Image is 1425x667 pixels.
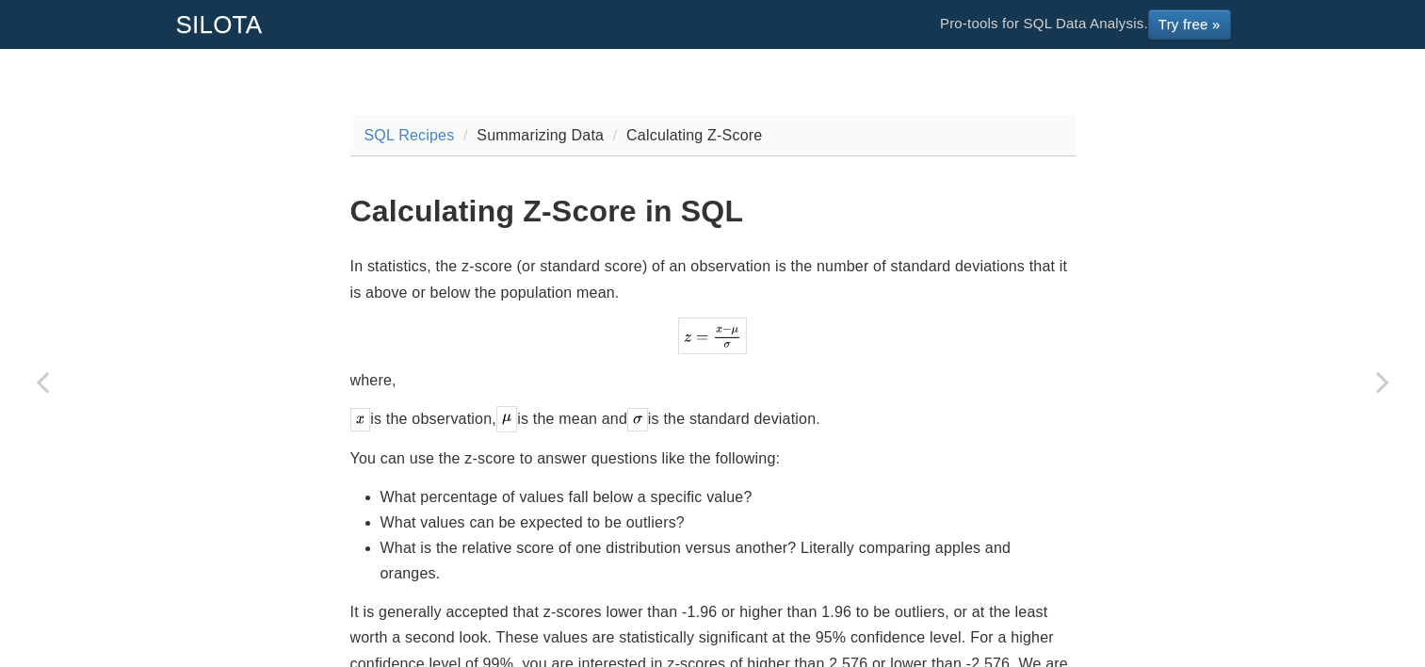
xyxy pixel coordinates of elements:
a: Try free » [1148,9,1231,40]
p: In statistics, the z-score (or standard score) of an observation is the number of standard deviat... [350,253,1076,304]
a: Next page: Calculating Linear Regression Coefficients [1340,96,1425,667]
li: Calculating Z-Score [608,122,763,148]
img: _mathjax_974e4a86.svg [678,317,746,354]
a: SQL Recipes [364,127,455,143]
a: SILOTA [162,1,277,48]
li: Pro-tools for SQL Data Analysis. [921,1,1250,48]
li: What values can be expected to be outliers? [381,510,1076,535]
p: You can use the z-score to answer questions like the following: [350,446,1076,471]
li: What percentage of values fall below a specific value? [381,484,1076,510]
p: is the observation, is the mean and is the standard deviation. [350,406,1076,433]
li: What is the relative score of one distribution versus another? Literally comparing apples and ora... [381,535,1076,586]
h1: Calculating Z-Score in SQL [350,195,1076,228]
img: _mathjax_8cdc1683.svg [350,408,371,431]
p: where, [350,367,1076,393]
li: Summarizing Data [459,122,604,148]
img: _mathjax_95acd238.svg [627,408,648,431]
img: _mathjax_6adb9e9f.svg [496,406,517,432]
